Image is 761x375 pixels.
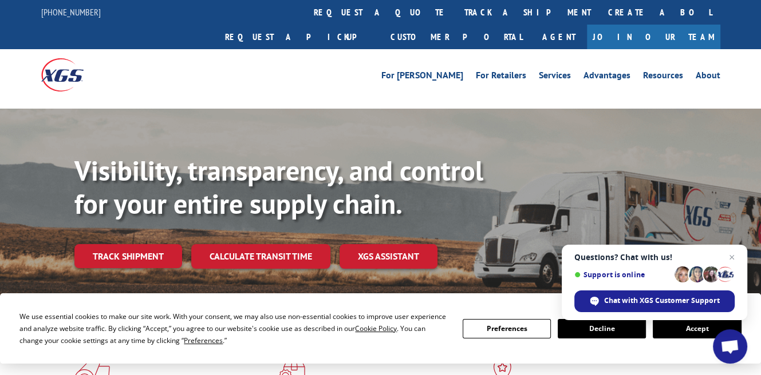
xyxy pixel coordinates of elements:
span: Cookie Policy [355,324,397,333]
button: Accept [653,319,741,338]
a: Join Our Team [587,25,720,49]
span: Preferences [184,336,223,345]
a: For Retailers [476,71,526,83]
div: We use essential cookies to make our site work. With your consent, we may also use non-essential ... [19,310,448,346]
a: Calculate transit time [191,244,330,269]
button: Decline [558,319,646,338]
b: Visibility, transparency, and control for your entire supply chain. [74,153,483,221]
a: Advantages [583,71,630,83]
span: Chat with XGS Customer Support [604,296,720,306]
a: About [696,71,720,83]
a: Services [539,71,571,83]
a: Resources [643,71,683,83]
a: Open chat [713,329,747,364]
a: [PHONE_NUMBER] [41,6,101,18]
a: Request a pickup [216,25,382,49]
a: Customer Portal [382,25,531,49]
a: XGS ASSISTANT [340,244,437,269]
button: Preferences [463,319,551,338]
span: Support is online [574,270,671,279]
a: For [PERSON_NAME] [381,71,463,83]
span: Questions? Chat with us! [574,253,735,262]
a: Track shipment [74,244,182,268]
a: Agent [531,25,587,49]
span: Chat with XGS Customer Support [574,290,735,312]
